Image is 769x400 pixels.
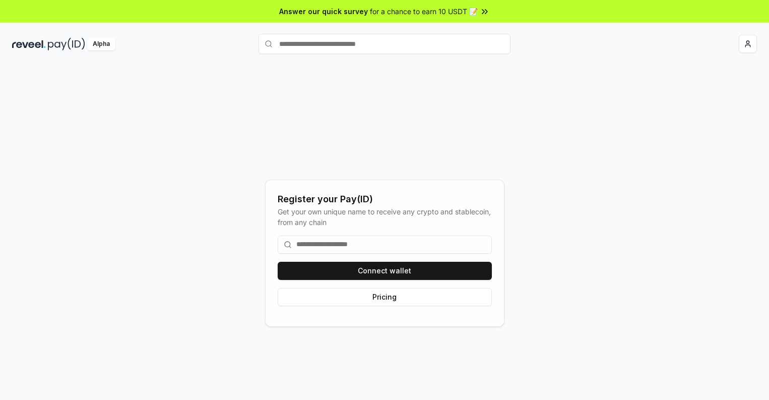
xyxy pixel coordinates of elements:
button: Connect wallet [278,262,492,280]
button: Pricing [278,288,492,306]
span: Answer our quick survey [279,6,368,17]
div: Register your Pay(ID) [278,192,492,206]
img: pay_id [48,38,85,50]
div: Alpha [87,38,115,50]
span: for a chance to earn 10 USDT 📝 [370,6,478,17]
img: reveel_dark [12,38,46,50]
div: Get your own unique name to receive any crypto and stablecoin, from any chain [278,206,492,227]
